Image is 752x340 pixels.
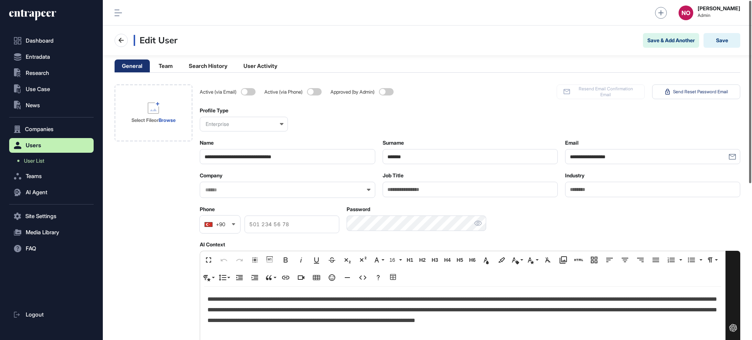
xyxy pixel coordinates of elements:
label: Phone [200,206,215,212]
label: Name [200,140,214,146]
button: Select All [248,253,262,267]
button: Code View [356,270,370,285]
button: Table Builder [387,270,401,285]
span: H5 [454,257,465,263]
span: Media Library [26,229,59,235]
button: H1 [404,253,415,267]
button: Users [9,138,94,153]
img: Turkey [204,222,213,227]
button: Teams [9,169,94,184]
span: AI Agent [26,189,47,195]
span: Teams [26,173,42,179]
button: Companies [9,122,94,137]
button: Underline (Ctrl+U) [310,253,323,267]
button: Site Settings [9,209,94,224]
span: Use Case [26,86,50,92]
li: Search History [181,59,235,72]
button: Save & Add Another [643,33,699,48]
button: H3 [429,253,440,267]
button: 16 [387,253,403,267]
button: Font Family [371,253,385,267]
li: User Activity [236,59,285,72]
strong: Select File [131,117,154,123]
button: News [9,98,94,113]
button: Fullscreen [202,253,216,267]
button: Insert Table [310,270,323,285]
button: H4 [442,253,453,267]
button: Send Reset Password Email [652,84,740,99]
span: Send Reset Password Email [673,89,728,95]
button: H5 [454,253,465,267]
a: Logout [9,307,94,322]
strong: [PERSON_NAME] [698,6,740,11]
button: Help (Ctrl+/) [371,270,385,285]
button: Media Library [556,253,570,267]
span: Active (via Phone) [264,89,304,95]
button: Insert Video [294,270,308,285]
a: Browse [159,117,176,123]
button: Unordered List [697,253,703,267]
button: Superscript [356,253,370,267]
span: FAQ [26,246,36,252]
span: H1 [404,257,415,263]
button: H2 [417,253,428,267]
button: Ordered List [677,253,683,267]
div: or [131,117,176,123]
button: Add HTML [572,253,586,267]
span: Admin [698,13,740,18]
span: H4 [442,257,453,263]
div: +90 [216,222,225,227]
button: Insert Link (Ctrl+K) [279,270,293,285]
button: Bold (Ctrl+B) [279,253,293,267]
span: Research [26,70,49,76]
span: Approved (by Admin) [330,89,376,95]
button: Insert Horizontal Line [340,270,354,285]
button: Save [704,33,740,48]
button: Redo (Ctrl+Shift+Z) [232,253,246,267]
button: Paragraph Format [705,253,719,267]
button: Clear Formatting [541,253,555,267]
label: Surname [383,140,404,146]
button: Line Height [217,270,231,285]
span: News [26,102,40,108]
button: AI Agent [9,185,94,200]
button: Strikethrough (Ctrl+S) [325,253,339,267]
a: User List [13,154,94,167]
label: Industry [565,173,585,178]
div: Profile Image [115,84,192,141]
span: H6 [467,257,478,263]
button: Inline Style [525,253,539,267]
button: Align Justify [649,253,663,267]
button: Text Color [479,253,493,267]
button: FAQ [9,241,94,256]
span: 16 [388,257,399,263]
span: Users [26,142,41,148]
div: Select FileorBrowse [115,84,192,141]
label: Company [200,173,223,178]
label: Email [565,140,579,146]
button: Emoticons [325,270,339,285]
a: Dashboard [9,33,94,48]
button: NO [679,6,693,20]
button: Show blocks [263,253,277,267]
button: Unordered List [684,253,698,267]
button: Responsive Layout [587,253,601,267]
button: Decrease Indent (Ctrl+[) [232,270,246,285]
button: Research [9,66,94,80]
button: H6 [467,253,478,267]
button: Italic (Ctrl+I) [294,253,308,267]
span: Companies [25,126,54,132]
button: Align Right [633,253,647,267]
li: General [115,59,150,72]
span: Site Settings [25,213,57,219]
button: Undo (Ctrl+Z) [217,253,231,267]
label: Password [347,206,370,212]
button: Background Color [495,253,509,267]
span: H3 [429,257,440,263]
span: H2 [417,257,428,263]
button: Quote [263,270,277,285]
span: Dashboard [26,38,54,44]
label: Profile Type [200,108,228,113]
label: AI Context [200,242,225,247]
